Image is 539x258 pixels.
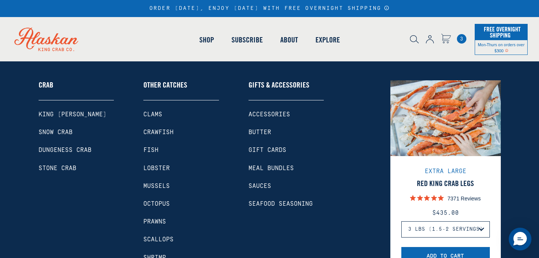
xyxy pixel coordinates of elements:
select: Red King Crab Legs Select [401,221,490,238]
a: Snow Crab [39,129,114,136]
a: Cart [441,34,451,45]
a: Meal Bundles [249,165,324,172]
a: Red King Crab Legs [401,179,490,188]
img: search [410,35,419,44]
a: Stone Crab [39,165,114,172]
a: Scallops [143,236,219,243]
a: Subscribe [223,18,272,61]
a: Dungeness Crab [39,147,114,154]
span: Shipping Notice Icon [505,48,508,53]
a: Fish [143,147,219,154]
span: 4.9 out of 5 stars rating in total 7371 reviews. [410,192,444,203]
a: Prawns [143,218,219,225]
a: King [PERSON_NAME] [39,111,114,118]
img: Red King Crab Legs [390,63,501,174]
span: Free Overnight Shipping [482,23,520,41]
a: Announcement Bar Modal [384,5,390,11]
a: Sauces [249,183,324,190]
p: 7371 Reviews [447,194,481,202]
div: Messenger Dummy Widget [509,228,531,250]
a: Shop [191,18,223,61]
a: Butter [249,129,324,136]
a: Seafood Seasoning [249,200,324,208]
img: Alaskan King Crab Co. logo [4,17,89,62]
span: 3 [457,34,466,44]
a: Gifts & Accessories [249,80,324,100]
a: Other Catches [143,80,219,100]
span: $435.00 [432,210,459,216]
a: Crab [39,80,114,100]
span: Mon-Thurs on orders over $300 [478,42,525,53]
a: 7371 Reviews [401,192,490,203]
a: Explore [307,18,349,61]
a: Cart [457,34,466,44]
a: Accessories [249,111,324,118]
a: Clams [143,111,219,118]
a: Gift Cards [249,147,324,154]
img: account [426,35,434,44]
a: Crawfish [143,129,219,136]
a: Lobster [143,165,219,172]
div: ORDER [DATE], ENJOY [DATE] WITH FREE OVERNIGHT SHIPPING [149,5,390,12]
a: About [272,18,307,61]
a: Octopus [143,200,219,208]
a: Mussels [143,183,219,190]
span: Extra Large [425,168,466,175]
